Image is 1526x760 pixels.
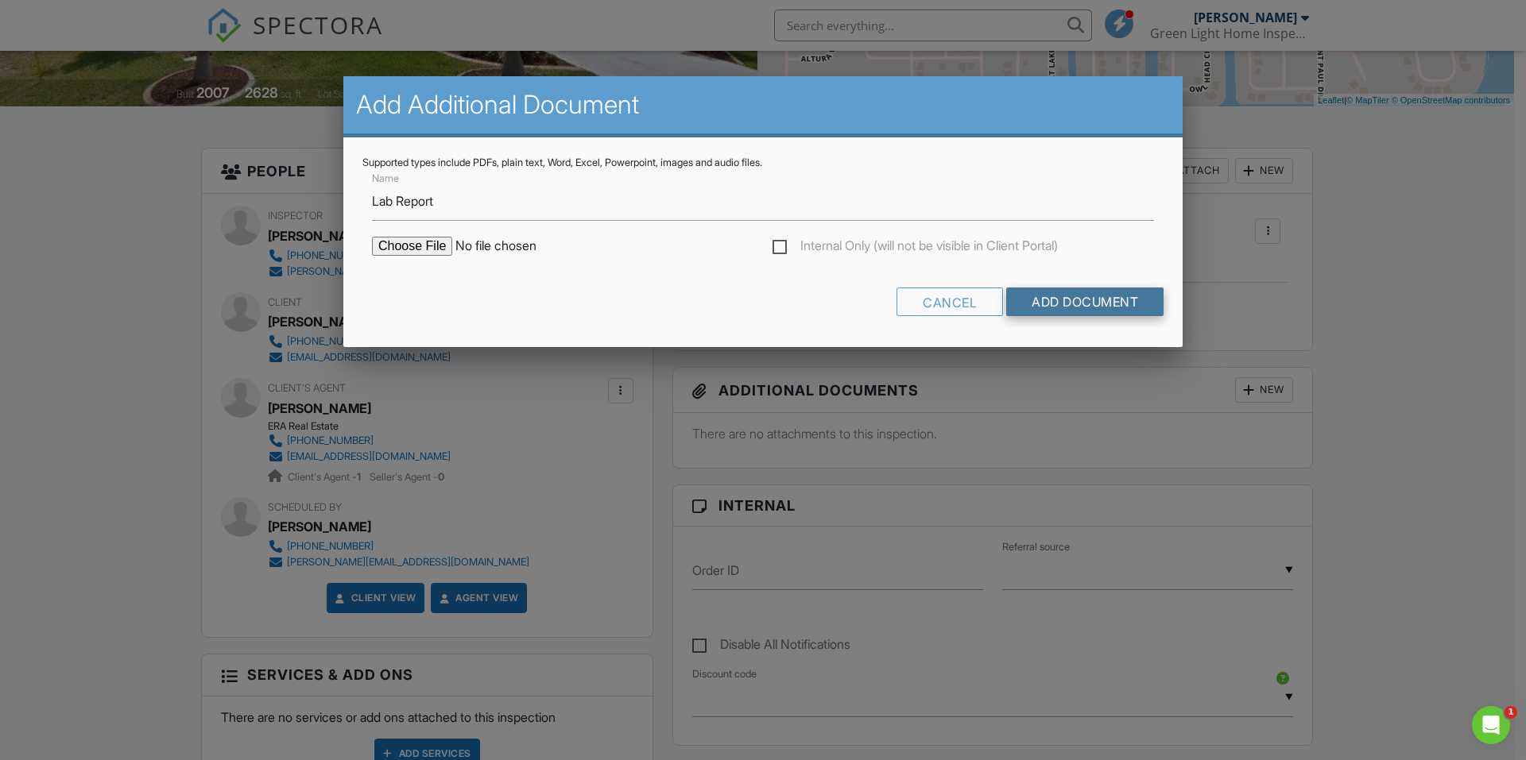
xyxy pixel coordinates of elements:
[773,238,1058,258] label: Internal Only (will not be visible in Client Portal)
[356,89,1170,121] h2: Add Additional Document
[1006,287,1164,316] input: Add Document
[372,172,399,186] label: Name
[1505,706,1517,719] span: 1
[362,156,1164,169] div: Supported types include PDFs, plain text, Word, Excel, Powerpoint, images and audio files.
[1472,706,1510,744] iframe: Intercom live chat
[897,287,1003,316] div: Cancel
